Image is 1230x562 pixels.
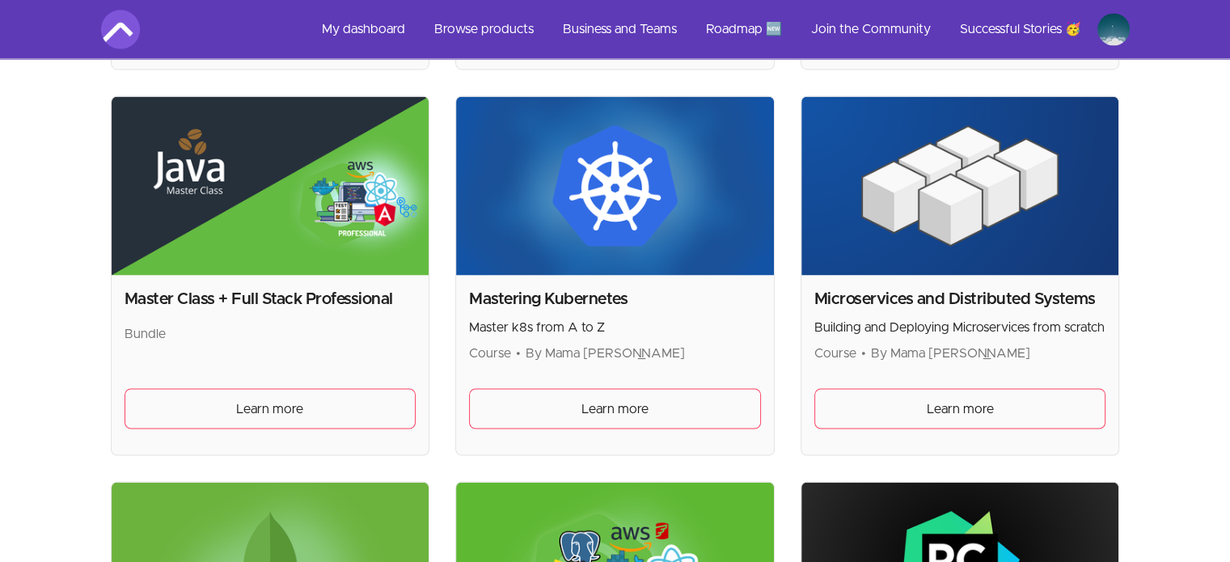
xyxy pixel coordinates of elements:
[421,10,547,49] a: Browse products
[871,346,1030,359] span: By Mama [PERSON_NAME]
[125,388,416,429] a: Learn more
[947,10,1094,49] a: Successful Stories 🥳
[1097,13,1130,45] img: Profile image for Manuel Tati
[469,317,761,336] p: Master k8s from A to Z
[469,346,511,359] span: Course
[112,96,429,275] img: Product image for Master Class + Full Stack Professional
[581,399,649,418] span: Learn more
[469,288,761,311] h2: Mastering Kubernetes
[814,288,1106,311] h2: Microservices and Distributed Systems
[861,346,866,359] span: •
[814,346,856,359] span: Course
[693,10,795,49] a: Roadmap 🆕
[125,288,416,311] h2: Master Class + Full Stack Professional
[516,346,521,359] span: •
[309,10,418,49] a: My dashboard
[927,399,994,418] span: Learn more
[814,317,1106,336] p: Building and Deploying Microservices from scratch
[456,96,774,275] img: Product image for Mastering Kubernetes
[550,10,690,49] a: Business and Teams
[101,10,140,49] img: Amigoscode logo
[125,327,166,340] span: Bundle
[469,388,761,429] a: Learn more
[801,96,1119,275] img: Product image for Microservices and Distributed Systems
[236,399,303,418] span: Learn more
[309,10,1130,49] nav: Main
[526,346,685,359] span: By Mama [PERSON_NAME]
[798,10,944,49] a: Join the Community
[814,388,1106,429] a: Learn more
